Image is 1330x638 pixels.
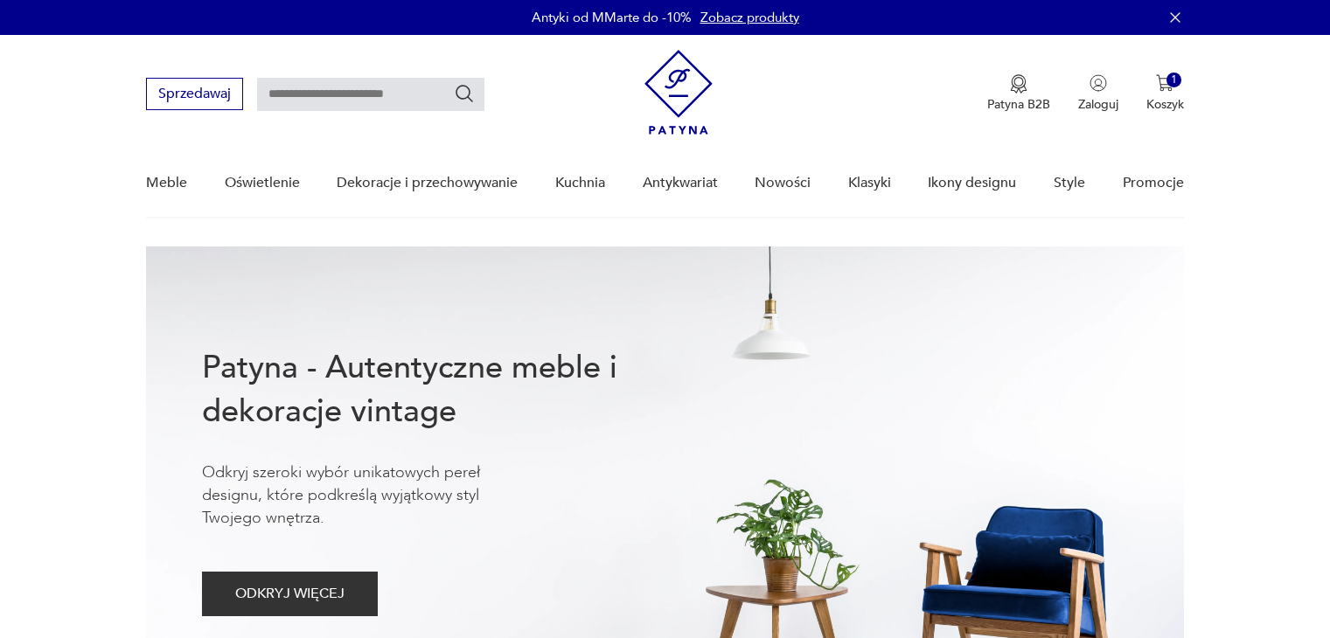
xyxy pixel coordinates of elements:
[1010,74,1027,94] img: Ikona medalu
[555,149,605,217] a: Kuchnia
[643,149,718,217] a: Antykwariat
[202,346,674,433] h1: Patyna - Autentyczne meble i dekoracje vintage
[532,9,692,26] p: Antyki od MMarte do -10%
[1146,74,1184,113] button: 1Koszyk
[987,74,1050,113] button: Patyna B2B
[202,572,378,616] button: ODKRYJ WIĘCEJ
[146,78,243,110] button: Sprzedawaj
[454,83,475,104] button: Szukaj
[1123,149,1184,217] a: Promocje
[1166,73,1181,87] div: 1
[755,149,811,217] a: Nowości
[202,589,378,601] a: ODKRYJ WIĘCEJ
[848,149,891,217] a: Klasyki
[700,9,799,26] a: Zobacz produkty
[146,89,243,101] a: Sprzedawaj
[644,50,713,135] img: Patyna - sklep z meblami i dekoracjami vintage
[1054,149,1085,217] a: Style
[225,149,300,217] a: Oświetlenie
[928,149,1016,217] a: Ikony designu
[1090,74,1107,92] img: Ikonka użytkownika
[987,74,1050,113] a: Ikona medaluPatyna B2B
[987,96,1050,113] p: Patyna B2B
[337,149,518,217] a: Dekoracje i przechowywanie
[1078,96,1118,113] p: Zaloguj
[1078,74,1118,113] button: Zaloguj
[1146,96,1184,113] p: Koszyk
[202,461,534,530] p: Odkryj szeroki wybór unikatowych pereł designu, które podkreślą wyjątkowy styl Twojego wnętrza.
[1156,74,1173,92] img: Ikona koszyka
[146,149,187,217] a: Meble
